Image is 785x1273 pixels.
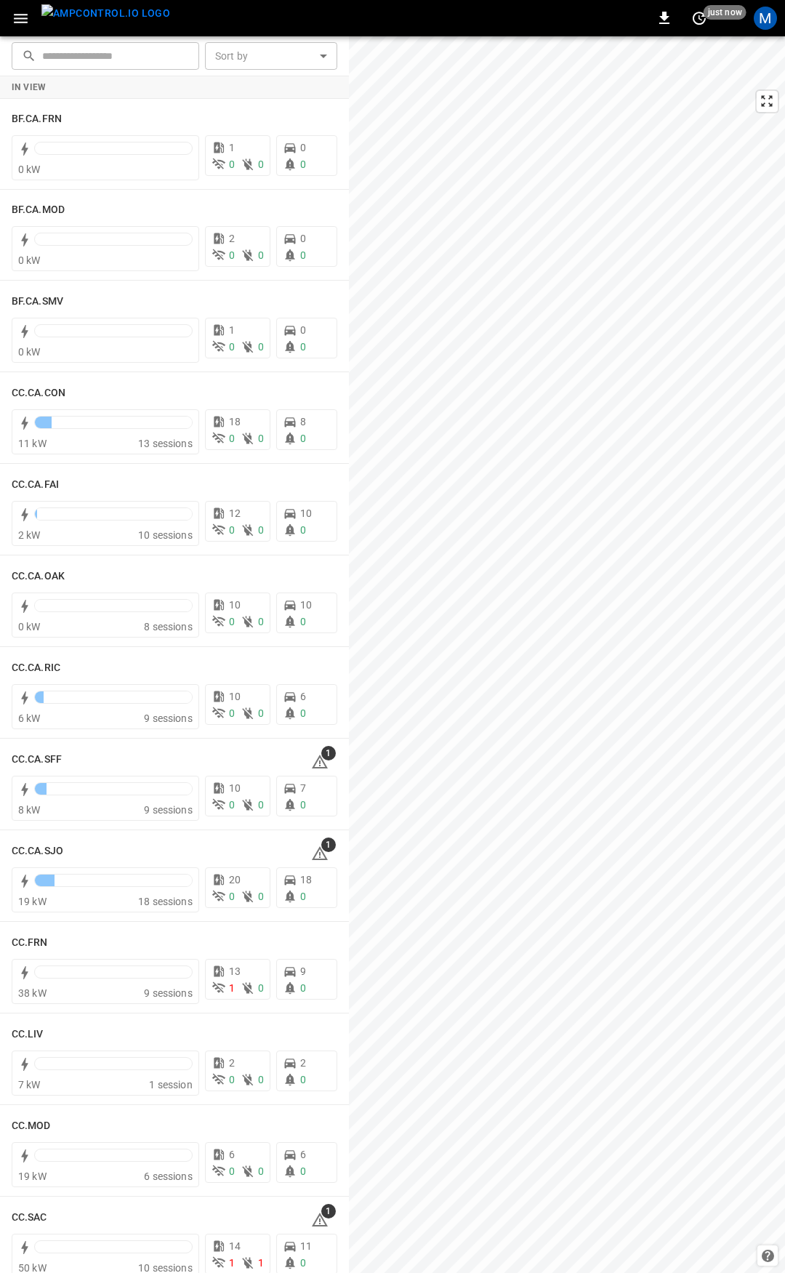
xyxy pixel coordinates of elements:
[18,1170,47,1182] span: 19 kW
[18,164,41,175] span: 0 kW
[138,529,193,541] span: 10 sessions
[229,233,235,244] span: 2
[349,36,785,1273] canvas: Map
[300,616,306,627] span: 0
[229,142,235,153] span: 1
[12,1210,47,1226] h6: CC.SAC
[300,1057,306,1069] span: 2
[300,433,306,444] span: 0
[258,707,264,719] span: 0
[258,1165,264,1177] span: 0
[149,1079,192,1091] span: 1 session
[300,891,306,902] span: 0
[229,799,235,811] span: 0
[258,433,264,444] span: 0
[300,1149,306,1160] span: 6
[12,202,65,218] h6: BF.CA.MOD
[229,982,235,994] span: 1
[300,524,306,536] span: 0
[12,82,47,92] strong: In View
[300,249,306,261] span: 0
[229,599,241,611] span: 10
[12,1118,51,1134] h6: CC.MOD
[300,142,306,153] span: 0
[258,1074,264,1085] span: 0
[258,249,264,261] span: 0
[229,249,235,261] span: 0
[12,660,60,676] h6: CC.CA.RIC
[229,341,235,353] span: 0
[18,529,41,541] span: 2 kW
[229,891,235,902] span: 0
[229,616,235,627] span: 0
[18,254,41,266] span: 0 kW
[300,965,306,977] span: 9
[258,158,264,170] span: 0
[321,746,336,760] span: 1
[229,1057,235,1069] span: 2
[229,691,241,702] span: 10
[229,433,235,444] span: 0
[258,524,264,536] span: 0
[229,1240,241,1252] span: 14
[300,324,306,336] span: 0
[258,982,264,994] span: 0
[688,7,711,30] button: set refresh interval
[704,5,746,20] span: just now
[229,524,235,536] span: 0
[12,1027,44,1043] h6: CC.LIV
[18,712,41,724] span: 6 kW
[300,782,306,794] span: 7
[321,1204,336,1218] span: 1
[229,416,241,427] span: 18
[300,1165,306,1177] span: 0
[300,982,306,994] span: 0
[229,507,241,519] span: 12
[229,1165,235,1177] span: 0
[300,1257,306,1269] span: 0
[18,804,41,816] span: 8 kW
[300,233,306,244] span: 0
[300,1240,312,1252] span: 11
[300,1074,306,1085] span: 0
[12,111,62,127] h6: BF.CA.FRN
[18,1079,41,1091] span: 7 kW
[258,891,264,902] span: 0
[321,838,336,852] span: 1
[144,987,193,999] span: 9 sessions
[229,158,235,170] span: 0
[12,752,62,768] h6: CC.CA.SFF
[18,896,47,907] span: 19 kW
[12,385,65,401] h6: CC.CA.CON
[12,569,65,585] h6: CC.CA.OAK
[754,7,777,30] div: profile-icon
[258,1257,264,1269] span: 1
[229,874,241,886] span: 20
[300,799,306,811] span: 0
[300,507,312,519] span: 10
[144,804,193,816] span: 9 sessions
[229,1149,235,1160] span: 6
[229,1257,235,1269] span: 1
[258,799,264,811] span: 0
[12,843,63,859] h6: CC.CA.SJO
[41,4,170,23] img: ampcontrol.io logo
[18,987,47,999] span: 38 kW
[300,691,306,702] span: 6
[258,341,264,353] span: 0
[300,707,306,719] span: 0
[144,1170,193,1182] span: 6 sessions
[18,438,47,449] span: 11 kW
[229,324,235,336] span: 1
[12,294,63,310] h6: BF.CA.SMV
[229,965,241,977] span: 13
[258,616,264,627] span: 0
[229,782,241,794] span: 10
[229,707,235,719] span: 0
[300,599,312,611] span: 10
[138,438,193,449] span: 13 sessions
[12,935,48,951] h6: CC.FRN
[300,874,312,886] span: 18
[300,341,306,353] span: 0
[18,346,41,358] span: 0 kW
